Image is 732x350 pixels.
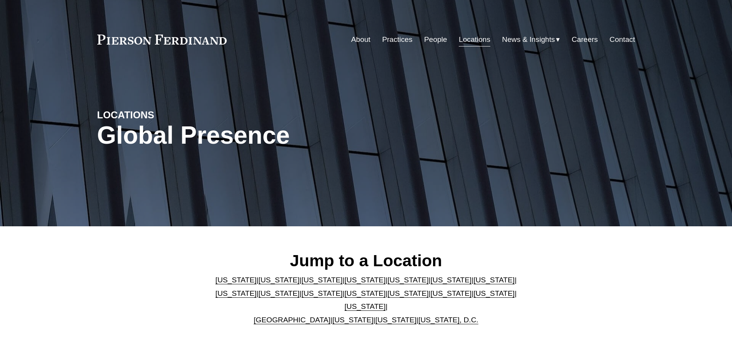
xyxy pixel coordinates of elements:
h4: LOCATIONS [97,109,232,121]
h1: Global Presence [97,121,456,149]
a: Locations [459,32,490,47]
a: [US_STATE] [430,289,471,297]
a: [US_STATE] [216,276,257,284]
a: [US_STATE] [430,276,471,284]
a: [US_STATE] [216,289,257,297]
a: About [351,32,370,47]
a: [US_STATE] [302,289,343,297]
a: Careers [572,32,598,47]
a: [US_STATE] [332,316,373,324]
a: [US_STATE] [302,276,343,284]
span: News & Insights [502,33,555,46]
a: [US_STATE] [375,316,417,324]
a: folder dropdown [502,32,560,47]
p: | | | | | | | | | | | | | | | | | | [209,274,523,327]
a: Practices [382,32,412,47]
a: [GEOGRAPHIC_DATA] [254,316,330,324]
a: Contact [609,32,635,47]
a: [US_STATE], D.C. [418,316,478,324]
a: [US_STATE] [345,276,386,284]
a: [US_STATE] [259,289,300,297]
a: [US_STATE] [345,302,386,310]
a: [US_STATE] [473,289,515,297]
a: [US_STATE] [473,276,515,284]
h2: Jump to a Location [209,250,523,270]
a: [US_STATE] [345,289,386,297]
a: [US_STATE] [259,276,300,284]
a: [US_STATE] [387,289,428,297]
a: People [424,32,447,47]
a: [US_STATE] [387,276,428,284]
